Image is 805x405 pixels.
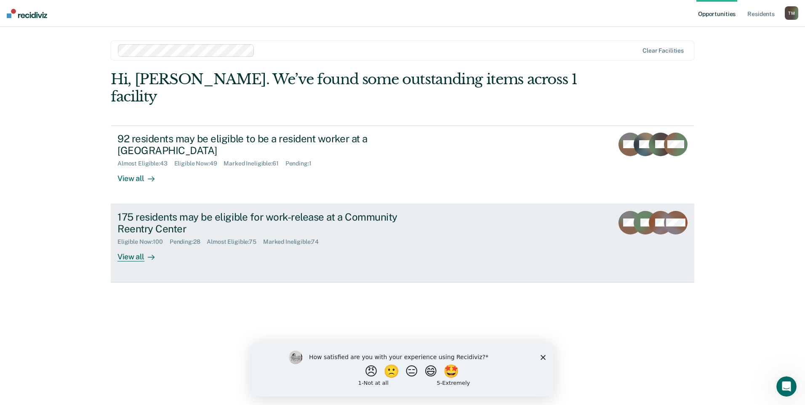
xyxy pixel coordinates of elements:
[785,6,798,20] div: T M
[111,125,694,204] a: 92 residents may be eligible to be a resident worker at a [GEOGRAPHIC_DATA]Almost Eligible:43Elig...
[285,160,318,167] div: Pending : 1
[642,47,684,54] div: Clear facilities
[776,376,797,397] iframe: Intercom live chat
[117,160,174,167] div: Almost Eligible : 43
[207,238,263,245] div: Almost Eligible : 75
[7,9,47,18] img: Recidiviz
[170,238,207,245] div: Pending : 28
[263,238,325,245] div: Marked Ineligible : 74
[785,6,798,20] button: TM
[111,204,694,282] a: 175 residents may be eligible for work-release at a Community Reentry CenterEligible Now:100Pendi...
[117,245,165,262] div: View all
[117,238,170,245] div: Eligible Now : 100
[111,71,578,105] div: Hi, [PERSON_NAME]. We’ve found some outstanding items across 1 facility
[174,160,224,167] div: Eligible Now : 49
[252,342,553,397] iframe: Survey by Kim from Recidiviz
[117,167,165,184] div: View all
[224,160,285,167] div: Marked Ineligible : 61
[117,211,413,235] div: 175 residents may be eligible for work-release at a Community Reentry Center
[117,133,413,157] div: 92 residents may be eligible to be a resident worker at a [GEOGRAPHIC_DATA]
